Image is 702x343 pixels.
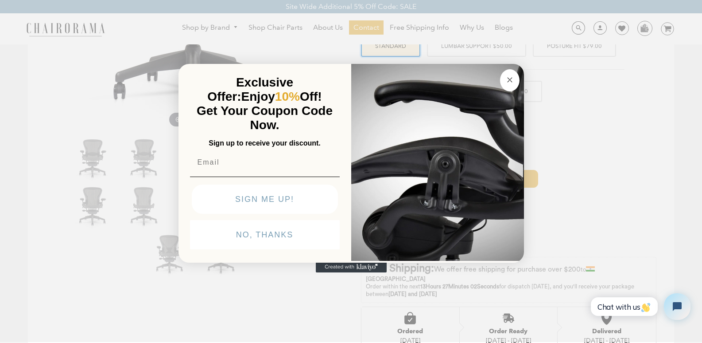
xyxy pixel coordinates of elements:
span: Sign up to receive your discount. [209,139,320,147]
span: Exclusive Offer: [207,75,293,103]
button: SIGN ME UP! [192,185,338,214]
button: NO, THANKS [190,220,340,249]
a: Created with Klaviyo - opens in a new tab [316,262,387,272]
iframe: Tidio Chat [581,286,698,327]
input: Email [190,154,340,171]
span: Get Your Coupon Code Now. [197,104,333,132]
img: underline [190,177,340,177]
span: Enjoy Off! [241,90,322,103]
img: 92d77583-a095-41f6-84e7-858462e0427a.jpeg [351,62,524,261]
span: 10% [275,90,300,103]
button: Close dialog [500,69,520,91]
